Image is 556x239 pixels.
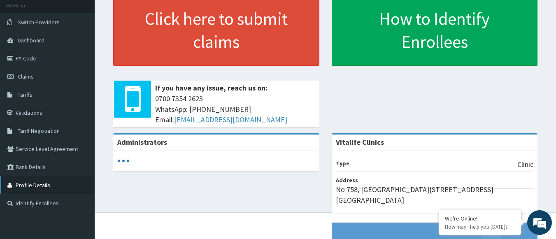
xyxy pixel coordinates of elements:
[174,115,287,124] a: [EMAIL_ADDRESS][DOMAIN_NAME]
[18,91,33,98] span: Tariffs
[336,184,534,205] p: No 758, [GEOGRAPHIC_DATA][STREET_ADDRESS][GEOGRAPHIC_DATA]
[18,73,34,80] span: Claims
[155,93,315,125] span: 0700 7354 2623 WhatsApp: [PHONE_NUMBER] Email:
[336,160,349,167] b: Type
[117,155,130,167] svg: audio-loading
[517,159,533,170] p: Clinic
[445,223,515,230] p: How may I help you today?
[18,19,60,26] span: Switch Providers
[18,127,60,135] span: Tariff Negotiation
[336,137,384,147] strong: Vitalife Clinics
[155,83,268,93] b: If you have any issue, reach us on:
[445,215,515,222] div: We're Online!
[117,137,167,147] b: Administrators
[336,176,358,184] b: Address
[18,37,44,44] span: Dashboard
